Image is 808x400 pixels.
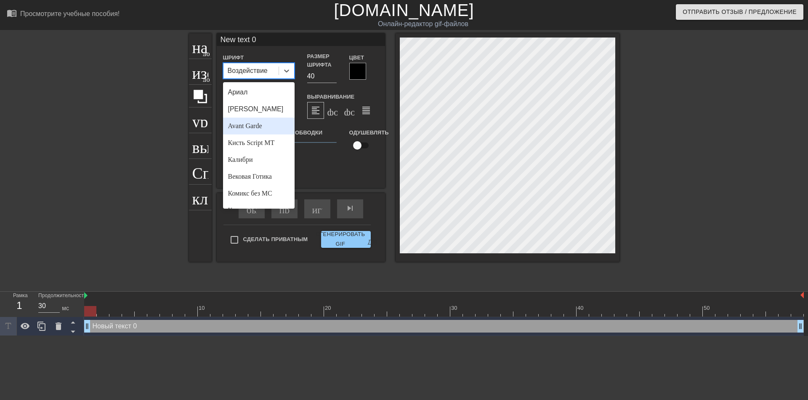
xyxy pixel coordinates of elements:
[312,203,371,213] ya-tr-span: играй_арроу
[223,54,244,61] ya-tr-span: Шрифт
[704,304,711,312] div: 50
[676,4,803,20] button: Отправить Отзыв / Предложение
[38,293,87,298] ya-tr-span: Продолжительность
[327,105,490,115] ya-tr-span: формат_align_center
[367,234,438,244] ya-tr-span: двойная стрелка
[13,298,26,313] div: 1
[192,63,280,79] ya-tr-span: изображение
[316,230,365,249] ya-tr-span: Сгенерировать GIF
[361,105,547,115] ya-tr-span: format_align_justify формат_align_justify
[13,293,28,298] ya-tr-span: Рамка
[311,105,466,115] ya-tr-span: format_align_left формат_align_left
[349,54,364,61] ya-tr-span: Цвет
[228,156,253,163] ya-tr-span: Калибри
[228,139,275,146] ya-tr-span: Кисть Script MT
[203,49,251,56] ya-tr-span: добавить_круг
[228,105,284,113] ya-tr-span: [PERSON_NAME]
[228,89,248,96] ya-tr-span: Ариал
[683,7,797,17] ya-tr-span: Отправить Отзыв / Предложение
[203,75,251,82] ya-tr-span: добавить_круг
[243,236,308,242] ya-tr-span: Сделать Приватным
[325,304,332,312] div: 20
[192,163,249,179] ya-tr-span: Справка
[228,122,262,129] ya-tr-span: Avant Garde
[192,111,243,127] ya-tr-span: урожай
[451,304,459,312] div: 30
[228,67,268,74] ya-tr-span: Воздействие
[7,8,120,21] a: Просмотрите учебные пособия!
[307,53,332,68] ya-tr-span: Размер шрифта
[228,173,272,180] ya-tr-span: Вековая Готика
[345,203,465,213] ya-tr-span: skip_next - пропустить следующий
[192,37,253,53] ya-tr-span: название
[307,94,355,100] ya-tr-span: Выравнивание
[321,231,370,248] button: Сгенерировать GIF
[20,10,120,17] ya-tr-span: Просмотрите учебные пособия!
[192,137,429,153] ya-tr-span: выбор_размера_фото_большой
[62,305,69,311] ya-tr-span: мс
[7,8,68,18] ya-tr-span: menu_book_бук меню
[800,292,804,298] img: bound-end.png
[577,304,585,312] div: 40
[192,188,268,204] ya-tr-span: клавиатура
[344,105,497,115] ya-tr-span: формат_align_right
[199,304,206,312] div: 10
[378,20,468,27] ya-tr-span: Онлайн-редактор gif-файлов
[334,1,474,19] a: [DOMAIN_NAME]
[349,129,389,136] ya-tr-span: Одушевлять
[228,207,253,214] ya-tr-span: Консолы
[228,190,272,197] ya-tr-span: Комикс без МС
